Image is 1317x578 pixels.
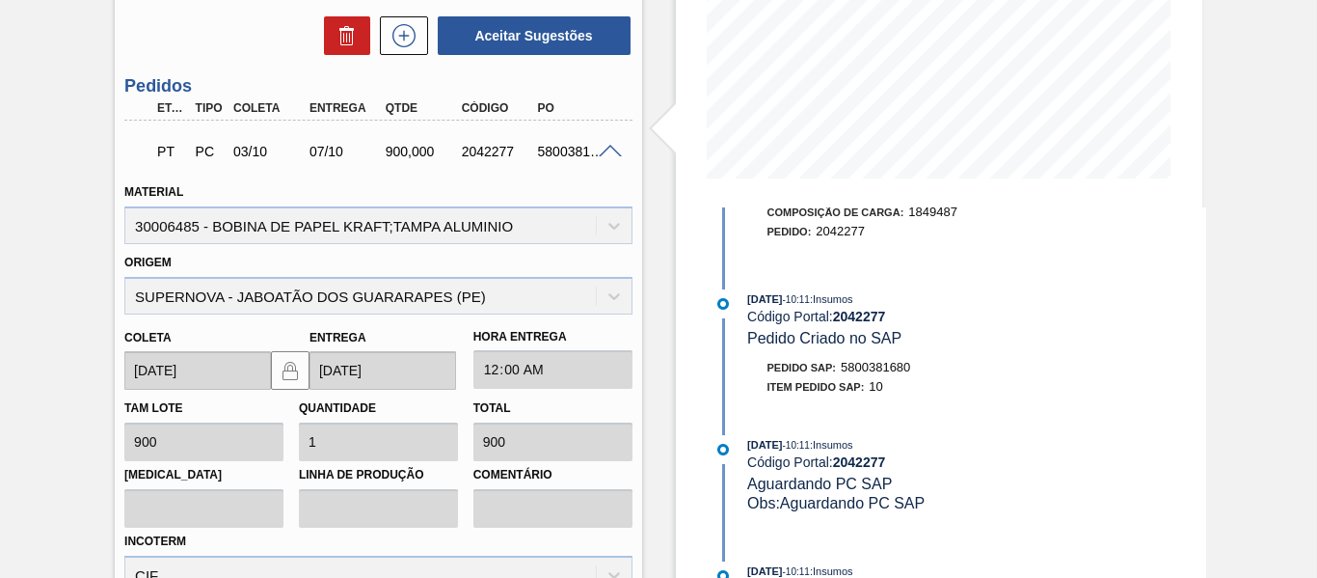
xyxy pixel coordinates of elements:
label: Tam lote [124,401,182,415]
label: Quantidade [299,401,376,415]
label: Hora Entrega [473,323,632,351]
label: Origem [124,256,172,269]
div: 03/10/2025 [228,144,310,159]
div: 07/10/2025 [305,144,387,159]
div: Entrega [305,101,387,115]
span: Pedido Criado no SAP [747,330,901,346]
img: atual [717,298,729,310]
span: Composição de Carga : [767,206,904,218]
div: Nova sugestão [370,16,428,55]
div: 900,000 [381,144,463,159]
div: Qtde [381,101,463,115]
label: Comentário [473,461,632,489]
div: Etapa [152,101,189,115]
div: Excluir Sugestões [314,16,370,55]
input: dd/mm/yyyy [309,351,456,390]
span: - 10:11 [783,294,810,305]
span: Pedido SAP: [767,362,837,373]
img: locked [279,359,302,382]
button: locked [271,351,309,390]
div: Coleta [228,101,310,115]
div: Pedido de Compra [191,144,228,159]
span: [DATE] [747,439,782,451]
strong: 2042277 [833,454,886,470]
label: [MEDICAL_DATA] [124,461,283,489]
span: [DATE] [747,293,782,305]
div: Código [457,101,539,115]
span: : Insumos [810,439,853,451]
div: Aceitar Sugestões [428,14,632,57]
span: 1849487 [908,205,957,219]
input: dd/mm/yyyy [124,351,271,390]
span: Item pedido SAP: [767,381,865,393]
label: Incoterm [124,535,186,548]
span: 5800381680 [841,360,910,374]
span: [DATE] [747,565,782,577]
span: : Insumos [810,565,853,577]
span: - 10:11 [783,566,810,577]
div: Código Portal: [747,454,1205,470]
div: Pedido em Trânsito [152,130,189,173]
p: PT [157,144,184,159]
span: Pedido : [767,226,812,237]
label: Material [124,185,183,199]
button: Aceitar Sugestões [438,16,631,55]
img: atual [717,444,729,455]
div: Código Portal: [747,309,1205,324]
span: 2042277 [816,224,865,238]
strong: 2042277 [833,309,886,324]
label: Linha de Produção [299,461,458,489]
div: 2042277 [457,144,539,159]
span: Aguardando PC SAP [747,476,892,492]
div: PO [533,101,615,115]
span: : Insumos [810,293,853,305]
label: Entrega [309,331,366,344]
span: Obs: Aguardando PC SAP [747,495,925,511]
span: - 10:11 [783,440,810,451]
div: Tipo [191,101,228,115]
span: 10 [869,379,882,394]
h3: Pedidos [124,76,632,96]
div: 5800381680 [533,144,615,159]
label: Total [473,401,511,415]
label: Coleta [124,331,171,344]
